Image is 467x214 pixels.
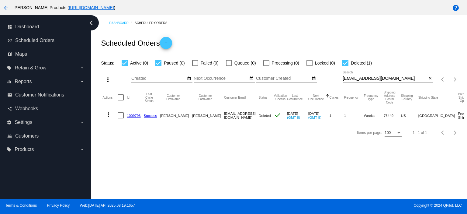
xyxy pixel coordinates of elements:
[234,59,256,67] span: Queued (0)
[312,76,316,81] mat-icon: date_range
[7,93,12,97] i: email
[15,24,39,30] span: Dashboard
[101,61,114,65] span: Status:
[351,59,372,67] span: Deleted (1)
[249,76,254,81] mat-icon: date_range
[401,94,413,101] button: Change sorting for ShippingCountry
[7,131,85,141] a: people_outline Customers
[329,107,344,124] mat-cell: 1
[7,106,12,111] i: share
[344,96,358,99] button: Change sorting for Frequency
[287,115,300,119] a: (GMT-8)
[164,59,185,67] span: Paused (0)
[47,203,70,208] a: Privacy Policy
[86,18,96,28] i: chevron_left
[308,94,324,101] button: Change sorting for NextOccurrenceUtc
[384,91,396,104] button: Change sorting for ShippingPostcode
[80,120,85,125] i: arrow_drop_down
[384,107,401,124] mat-cell: 76449
[7,36,85,45] a: update Scheduled Orders
[259,96,267,99] button: Change sorting for Status
[7,104,85,114] a: share Webhooks
[80,147,85,152] i: arrow_drop_down
[15,65,46,71] span: Retain & Grow
[256,76,311,81] input: Customer Created
[15,38,54,43] span: Scheduled Orders
[101,37,172,49] h2: Scheduled Orders
[449,73,461,86] button: Next page
[7,120,12,125] i: settings
[364,107,384,124] mat-cell: Weeks
[385,131,402,135] mat-select: Items per page:
[201,59,219,67] span: Failed (0)
[401,107,418,124] mat-cell: US
[192,94,219,101] button: Change sorting for CustomerLastName
[15,133,39,139] span: Customers
[274,88,287,107] mat-header-cell: Validation Checks
[80,65,85,70] i: arrow_drop_down
[287,94,303,101] button: Change sorting for LastOccurrenceUtc
[144,93,155,103] button: Change sorting for LastProcessingCycleId
[13,5,115,10] span: [PERSON_NAME] Products ( )
[160,94,186,101] button: Change sorting for CustomerFirstName
[7,65,12,70] i: local_offer
[224,96,246,99] button: Change sorting for CustomerEmail
[144,114,157,118] a: Success
[15,92,64,98] span: Customer Notifications
[452,4,459,12] mat-icon: help
[5,203,37,208] a: Terms & Conditions
[385,131,391,135] span: 100
[130,59,148,67] span: Active (0)
[428,76,432,81] mat-icon: close
[135,18,173,28] a: Scheduled Orders
[15,51,27,57] span: Maps
[437,127,449,139] button: Previous page
[344,107,364,124] mat-cell: 1
[104,76,112,83] mat-icon: more_vert
[192,107,224,124] mat-cell: [PERSON_NAME]
[413,131,427,135] div: 1 - 1 of 1
[7,134,12,139] i: people_outline
[7,22,85,32] a: dashboard Dashboard
[7,38,12,43] i: update
[7,52,12,57] i: map
[224,107,259,124] mat-cell: [EMAIL_ADDRESS][DOMAIN_NAME]
[194,76,248,81] input: Next Occurrence
[364,94,378,101] button: Change sorting for FrequencyType
[162,41,170,48] mat-icon: add
[7,79,12,84] i: equalizer
[15,106,38,111] span: Webhooks
[287,107,308,124] mat-cell: [DATE]
[7,90,85,100] a: email Customer Notifications
[127,96,129,99] button: Change sorting for Id
[357,131,382,135] div: Items per page:
[259,114,271,118] span: Deleted
[308,107,330,124] mat-cell: [DATE]
[7,147,12,152] i: local_offer
[239,203,462,208] span: Copyright © 2024 QPilot, LLC
[7,24,12,29] i: dashboard
[15,120,32,125] span: Settings
[187,76,191,81] mat-icon: date_range
[7,49,85,59] a: map Maps
[80,203,135,208] a: Web:[DATE] API:2025.08.19.1657
[274,111,281,119] mat-icon: check
[160,107,192,124] mat-cell: [PERSON_NAME]
[15,79,32,84] span: Reports
[437,73,449,86] button: Previous page
[343,76,427,81] input: Search
[449,127,461,139] button: Next page
[2,4,10,12] mat-icon: arrow_back
[308,115,321,119] a: (GMT-8)
[80,79,85,84] i: arrow_drop_down
[315,59,335,67] span: Locked (0)
[69,5,114,10] a: [URL][DOMAIN_NAME]
[418,96,438,99] button: Change sorting for ShippingState
[418,107,458,124] mat-cell: [GEOGRAPHIC_DATA]
[105,111,112,118] mat-icon: more_vert
[329,96,338,99] button: Change sorting for Cycles
[127,114,140,118] a: 1009796
[102,88,118,107] mat-header-cell: Actions
[272,59,299,67] span: Processing (0)
[109,18,135,28] a: Dashboard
